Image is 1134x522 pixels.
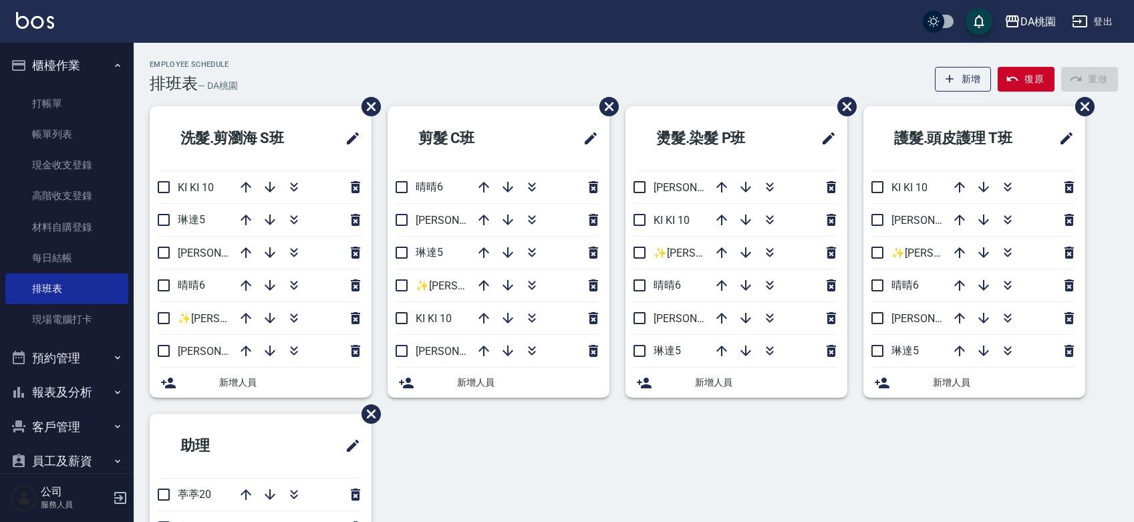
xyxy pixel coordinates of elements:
button: DA桃園 [999,8,1061,35]
h2: 助理 [160,422,283,470]
span: [PERSON_NAME]3 [416,345,502,358]
span: 晴晴6 [416,180,443,193]
div: 新增人員 [625,368,847,398]
div: 新增人員 [863,368,1085,398]
span: [PERSON_NAME]3 [891,214,978,227]
span: ✨[PERSON_NAME][PERSON_NAME] ✨16 [416,279,617,292]
span: 新增人員 [219,376,361,390]
button: 登出 [1067,9,1118,34]
span: KI KI 10 [891,181,928,194]
span: [PERSON_NAME]8 [416,214,502,227]
span: 琳達5 [178,213,205,226]
button: 員工及薪資 [5,444,128,479]
a: 帳單列表 [5,119,128,150]
span: [PERSON_NAME]8 [891,312,978,325]
span: 琳達5 [416,246,443,259]
span: [PERSON_NAME]8 [654,181,740,194]
h2: 剪髮 C班 [398,114,535,162]
span: 刪除班表 [351,87,383,126]
span: ✨[PERSON_NAME][PERSON_NAME] ✨16 [178,312,380,325]
a: 現場電腦打卡 [5,304,128,335]
button: 新增 [935,67,992,92]
button: save [966,8,992,35]
h5: 公司 [41,485,109,499]
span: 修改班表的標題 [813,122,837,154]
span: 晴晴6 [654,279,681,291]
h2: Employee Schedule [150,60,238,69]
h2: 護髮.頭皮護理 T班 [874,114,1041,162]
span: 刪除班表 [827,87,859,126]
div: DA桃園 [1020,13,1056,30]
a: 高階收支登錄 [5,180,128,211]
button: 櫃檯作業 [5,48,128,83]
span: 修改班表的標題 [337,430,361,462]
h2: 燙髮.染髮 P班 [636,114,789,162]
span: ✨[PERSON_NAME][PERSON_NAME] ✨16 [891,247,1093,259]
p: 服務人員 [41,499,109,511]
h2: 洗髮.剪瀏海 S班 [160,114,320,162]
span: KI KI 10 [178,181,214,194]
button: 客戶管理 [5,410,128,444]
span: 修改班表的標題 [1050,122,1075,154]
a: 現金收支登錄 [5,150,128,180]
span: [PERSON_NAME]8 [178,247,264,259]
div: 新增人員 [150,368,372,398]
button: 報表及分析 [5,375,128,410]
img: Person [11,485,37,511]
span: 琳達5 [654,344,681,357]
span: 刪除班表 [1065,87,1097,126]
span: 刪除班表 [589,87,621,126]
div: 新增人員 [388,368,609,398]
a: 排班表 [5,273,128,304]
span: [PERSON_NAME]3 [654,312,740,325]
a: 每日結帳 [5,243,128,273]
span: ✨[PERSON_NAME][PERSON_NAME] ✨16 [654,247,855,259]
span: KI KI 10 [654,214,690,227]
button: 預約管理 [5,341,128,376]
h6: — DA桃園 [198,79,238,93]
span: 新增人員 [695,376,837,390]
span: [PERSON_NAME]3 [178,345,264,358]
a: 材料自購登錄 [5,212,128,243]
img: Logo [16,12,54,29]
h3: 排班表 [150,74,198,93]
span: 琳達5 [891,344,919,357]
span: 葶葶20 [178,488,211,501]
span: 刪除班表 [351,394,383,434]
span: KI KI 10 [416,312,452,325]
span: 修改班表的標題 [337,122,361,154]
a: 打帳單 [5,88,128,119]
span: 新增人員 [933,376,1075,390]
span: 修改班表的標題 [575,122,599,154]
span: 晴晴6 [178,279,205,291]
span: 晴晴6 [891,279,919,291]
span: 新增人員 [457,376,599,390]
button: 復原 [998,67,1054,92]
